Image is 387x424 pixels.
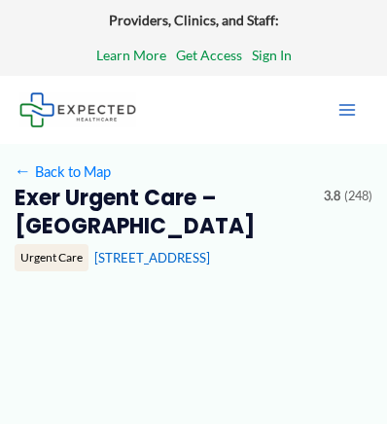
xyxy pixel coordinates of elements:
span: 3.8 [324,185,340,208]
h2: Exer Urgent Care – [GEOGRAPHIC_DATA] [15,185,310,240]
strong: Providers, Clinics, and Staff: [109,12,279,28]
a: [STREET_ADDRESS] [94,250,210,265]
a: Get Access [176,43,242,68]
img: Expected Healthcare Logo - side, dark font, small [19,92,136,126]
a: ←Back to Map [15,159,111,185]
a: Learn More [96,43,166,68]
span: (248) [344,185,372,208]
button: Main menu toggle [327,89,368,130]
span: ← [15,162,32,180]
a: Sign In [252,43,292,68]
div: Urgent Care [15,244,88,271]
